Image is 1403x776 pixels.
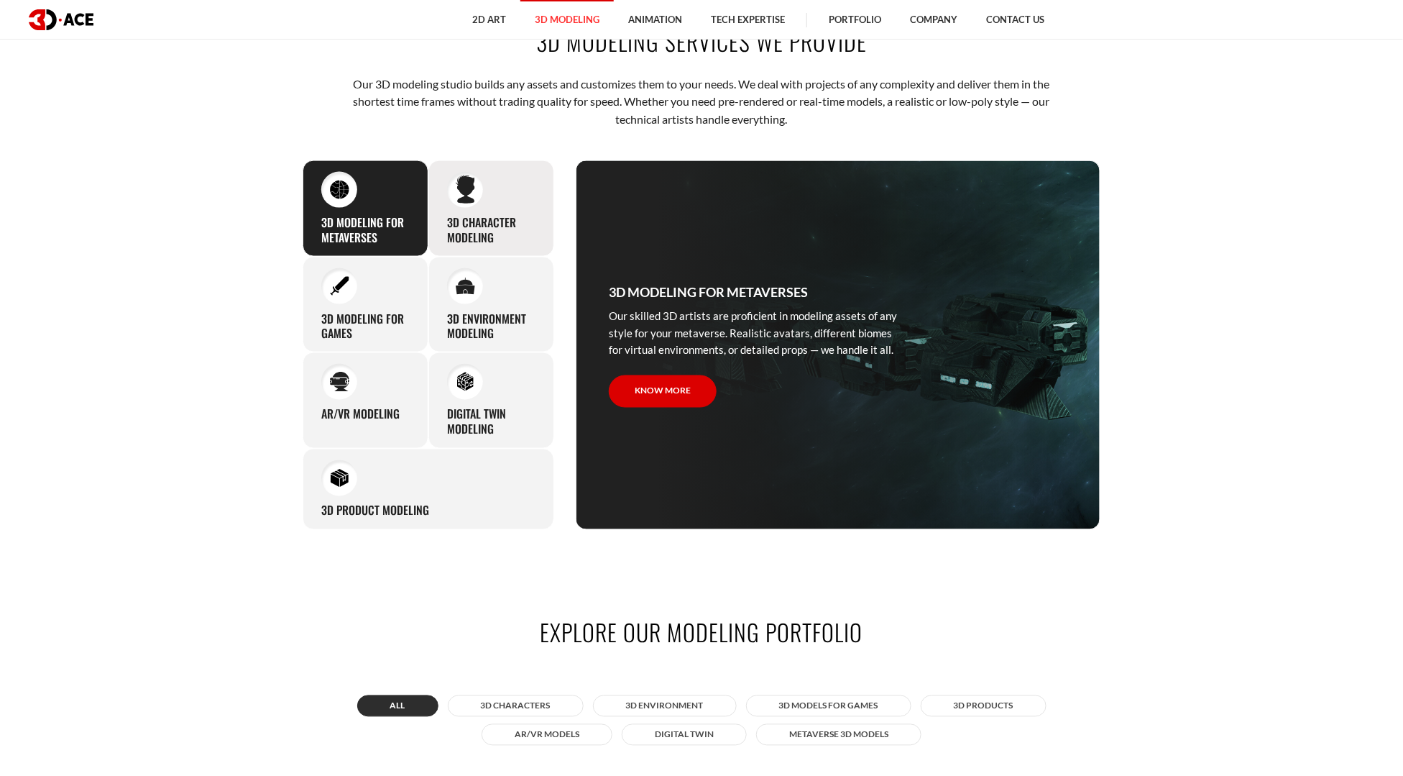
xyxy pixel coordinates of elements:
button: 3D Products [921,695,1046,717]
a: Know more [609,375,717,408]
img: 3D modeling for games [330,276,349,296]
h3: 3D Modeling for Metaverses [321,215,410,245]
p: Our 3D modeling studio builds any assets and customizes them to your needs. We deal with projects... [348,76,1056,128]
img: AR/VR modeling [330,373,349,392]
h3: 3D environment modeling [447,311,535,342]
button: 3D Characters [448,695,584,717]
h3: 3D Modeling for Metaverses [609,282,808,302]
button: Digital twin [622,724,747,746]
h2: 3D modeling services we provide [303,25,1100,58]
h2: Explore our modeling portfolio [303,616,1100,649]
img: 3D Product Modeling [330,468,349,488]
h3: 3D Product Modeling [321,503,429,519]
img: logo dark [29,9,93,30]
button: Metaverse 3D Models [756,724,921,746]
img: Digital Twin modeling [456,373,475,392]
button: All [357,695,438,717]
button: AR/VR Models [482,724,612,746]
h3: 3D modeling for games [321,311,410,342]
img: 3D Modeling for Metaverses [330,180,349,199]
h3: AR/VR modeling [321,407,400,422]
img: 3D environment modeling [456,278,475,295]
h3: 3D character modeling [447,215,535,245]
p: Our skilled 3D artists are proficient in modeling assets of any style for your metaverse. Realist... [609,308,903,358]
button: 3D Models for Games [746,695,911,717]
button: 3D Environment [593,695,737,717]
img: 3D character modeling [456,175,475,205]
h3: Digital Twin modeling [447,407,535,437]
